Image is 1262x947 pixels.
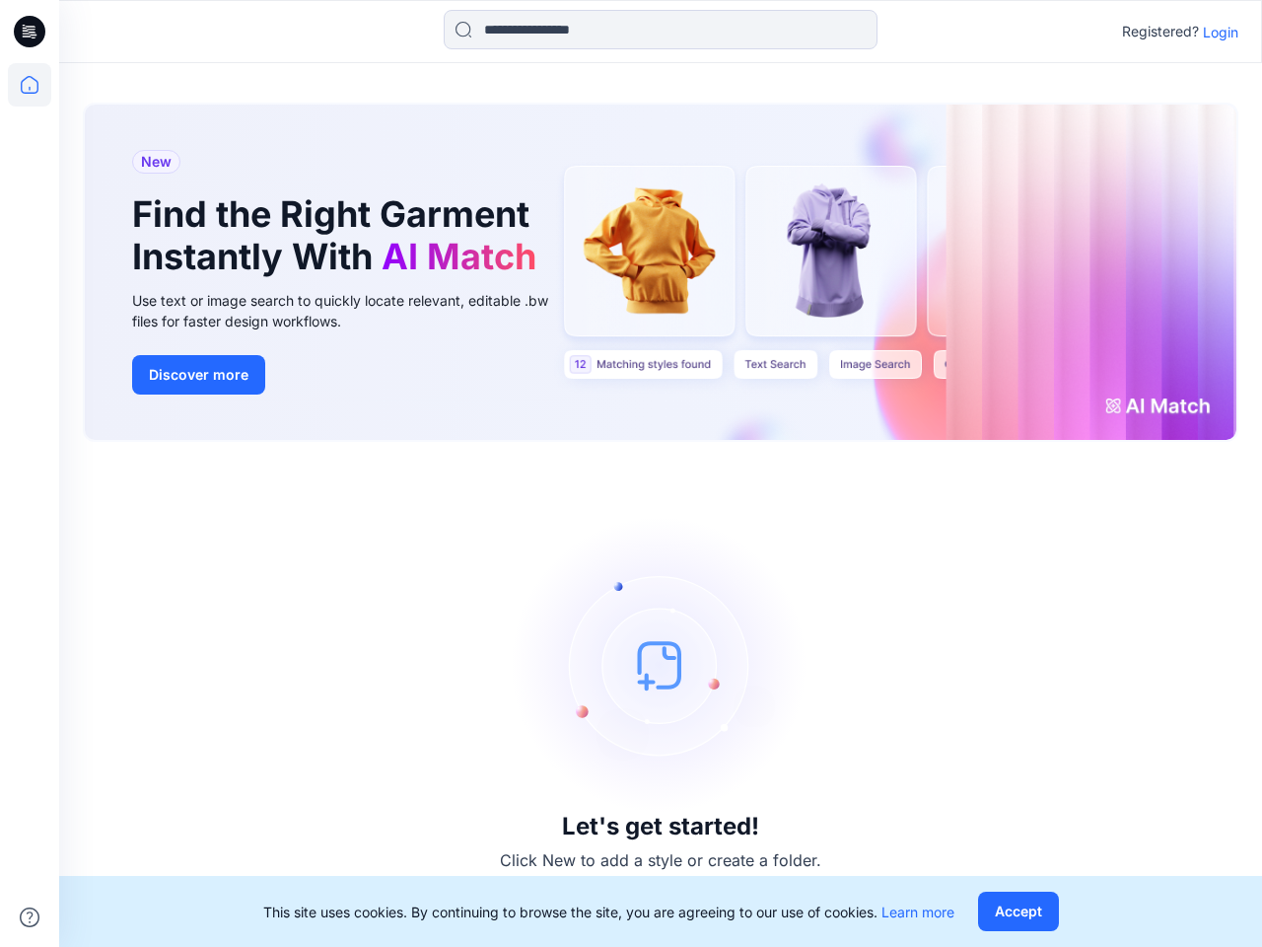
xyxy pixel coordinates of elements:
button: Accept [978,892,1059,931]
div: Use text or image search to quickly locate relevant, editable .bw files for faster design workflows. [132,290,576,331]
p: Click New to add a style or create a folder. [500,848,821,872]
span: New [141,150,172,174]
h1: Find the Right Garment Instantly With [132,193,546,278]
a: Learn more [881,904,954,920]
img: empty-state-image.svg [513,517,808,813]
h3: Let's get started! [562,813,759,840]
p: Registered? [1122,20,1199,43]
p: This site uses cookies. By continuing to browse the site, you are agreeing to our use of cookies. [263,902,954,922]
button: Discover more [132,355,265,395]
span: AI Match [382,235,536,278]
p: Login [1203,22,1238,42]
